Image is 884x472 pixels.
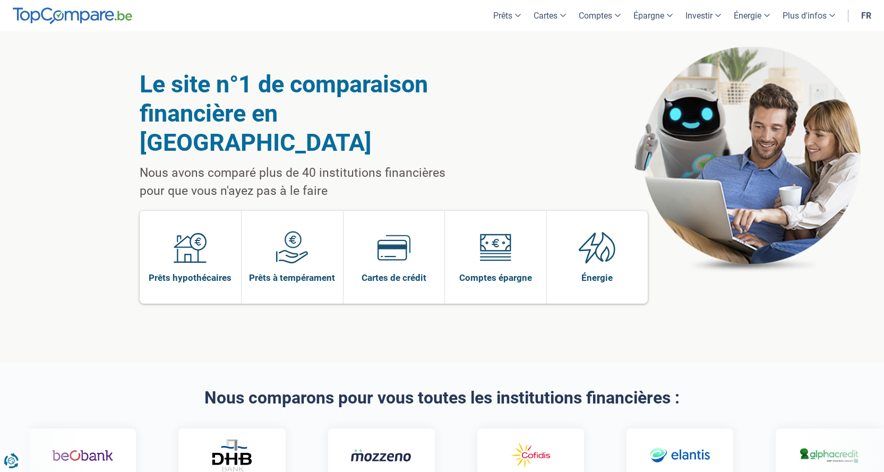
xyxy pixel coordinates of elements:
[459,272,532,284] span: Comptes épargne
[242,211,343,304] a: Prêts à tempérament Prêts à tempérament
[13,7,132,24] img: TopCompare
[140,211,242,304] a: Prêts hypothécaires Prêts hypothécaires
[140,70,473,157] h1: Le site n°1 de comparaison financière en [GEOGRAPHIC_DATA]
[581,272,613,284] span: Énergie
[579,231,616,264] img: Énergie
[349,449,410,462] img: Mozzeno
[479,231,512,264] img: Comptes épargne
[50,440,111,471] img: Beobank
[547,211,648,304] a: Énergie Énergie
[149,272,231,284] span: Prêts hypothécaires
[276,231,308,264] img: Prêts à tempérament
[362,272,426,284] span: Cartes de crédit
[344,211,445,304] a: Cartes de crédit Cartes de crédit
[797,446,858,465] img: Alphacredit
[445,211,546,304] a: Comptes épargne Comptes épargne
[140,389,745,407] h2: Nous comparons pour vous toutes les institutions financières :
[174,231,207,264] img: Prêts hypothécaires
[140,164,473,200] p: Nous avons comparé plus de 40 institutions financières pour que vous n'ayez pas à le faire
[377,231,410,264] img: Cartes de crédit
[647,440,708,471] img: Elantis
[498,440,559,471] img: Cofidis
[249,272,335,284] span: Prêts à tempérament
[209,439,251,471] img: DHB Bank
